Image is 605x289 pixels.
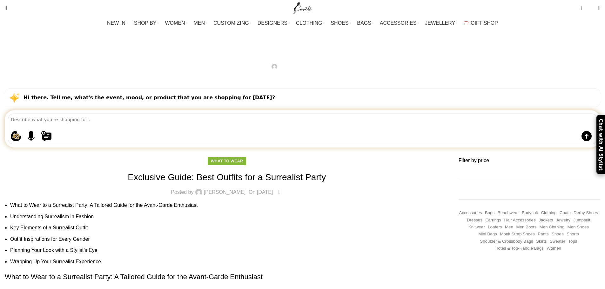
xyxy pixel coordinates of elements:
a: [PERSON_NAME] [204,190,246,195]
a: Understanding Surrealism in Fashion [10,214,94,219]
a: Bodysuit (156 items) [522,210,538,216]
a: ACCESSORIES [380,17,419,30]
a: WOMEN [165,17,187,30]
h1: Exclusive Guide: Best Outfits for a Surrealist Party [199,48,407,59]
a: What to Wear to a Surrealist Party: A Tailored Guide for the Avant-Garde Enthusiast [10,202,198,208]
a: Jackets (1,265 items) [539,217,553,223]
a: Tops (3,126 items) [568,239,577,245]
span: NEW IN [107,20,125,26]
h3: Filter by price [459,157,600,164]
a: Beachwear (451 items) [498,210,519,216]
span: GIFT SHOP [471,20,498,26]
a: Monk strap shoes (262 items) [500,231,535,237]
span: WOMEN [165,20,185,26]
a: CLOTHING [296,17,325,30]
a: Loafers (193 items) [488,224,502,230]
a: Hair Accessories (245 items) [504,217,535,223]
a: Planning Your Look with a Stylist’s Eye [10,247,97,253]
a: Skirts (1,102 items) [536,239,547,245]
a: Jumpsuit (156 items) [573,217,590,223]
a: NEW IN [107,17,128,30]
a: Bags (1,744 items) [485,210,494,216]
a: Shoes (294 items) [552,231,564,237]
a: Earrings (192 items) [485,217,501,223]
a: MEN [194,17,207,30]
img: author-avatar [272,64,277,69]
a: Derby shoes (233 items) [574,210,598,216]
a: 0 [276,188,283,196]
a: Wrapping Up Your Surrealist Experience [10,259,101,264]
a: [PERSON_NAME] [279,62,321,71]
a: Knitwear (496 items) [468,224,485,230]
a: Men Boots (296 items) [516,224,536,230]
a: Pants (1,415 items) [538,231,548,237]
h3: What to Wear to a Surrealist Party: A Tailored Guide for the Avant-Garde Enthusiast [5,272,449,282]
a: BAGS [357,17,373,30]
a: Women (22,419 items) [547,246,561,252]
a: Mini Bags (367 items) [478,231,497,237]
span: SHOP BY [134,20,157,26]
a: Dresses (9,791 items) [467,217,482,223]
span: BAGS [357,20,371,26]
a: Search [2,2,10,14]
h1: Exclusive Guide: Best Outfits for a Surrealist Party [5,171,449,183]
span: 0 [355,62,360,67]
a: Outfit Inspirations for Every Gender [10,236,90,242]
span: JEWELLERY [425,20,455,26]
span: ACCESSORIES [380,20,417,26]
div: My Wishlist [587,2,593,14]
a: Shoulder & Crossbody Bags (672 items) [480,239,533,245]
a: Key Elements of a Surrealist Outfit [10,225,88,230]
time: On [DATE] [249,189,273,195]
a: Jewelry (427 items) [556,217,570,223]
a: Sweater (254 items) [550,239,565,245]
a: 0 [351,62,358,71]
a: What to wear [286,38,319,43]
a: DESIGNERS [258,17,290,30]
span: CUSTOMIZING [213,20,249,26]
time: On [DATE] [324,64,348,69]
a: Totes & Top-Handle Bags (361 items) [496,246,544,252]
a: Site logo [292,5,313,10]
a: GIFT SHOP [464,17,498,30]
span: SHOES [331,20,348,26]
a: Shorts (326 items) [567,231,579,237]
span: DESIGNERS [258,20,287,26]
a: SHOP BY [134,17,159,30]
span: Posted by [247,62,270,71]
a: Accessories (745 items) [459,210,482,216]
a: 0 [576,2,585,14]
a: Men (1,906 items) [505,224,513,230]
span: MEN [194,20,205,26]
span: 0 [588,6,593,11]
a: Clothing (19,144 items) [541,210,556,216]
a: Men Shoes (1,372 items) [568,224,589,230]
div: Main navigation [2,17,603,30]
a: Men Clothing (418 items) [540,224,565,230]
span: CLOTHING [296,20,322,26]
a: Coats (432 items) [560,210,571,216]
span: 0 [280,187,285,192]
img: author-avatar [195,189,202,196]
a: JEWELLERY [425,17,457,30]
span: 0 [580,3,585,8]
img: GiftBag [464,21,468,25]
span: Posted by [171,190,193,195]
a: CUSTOMIZING [213,17,251,30]
a: What to wear [211,159,243,163]
a: SHOES [331,17,351,30]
